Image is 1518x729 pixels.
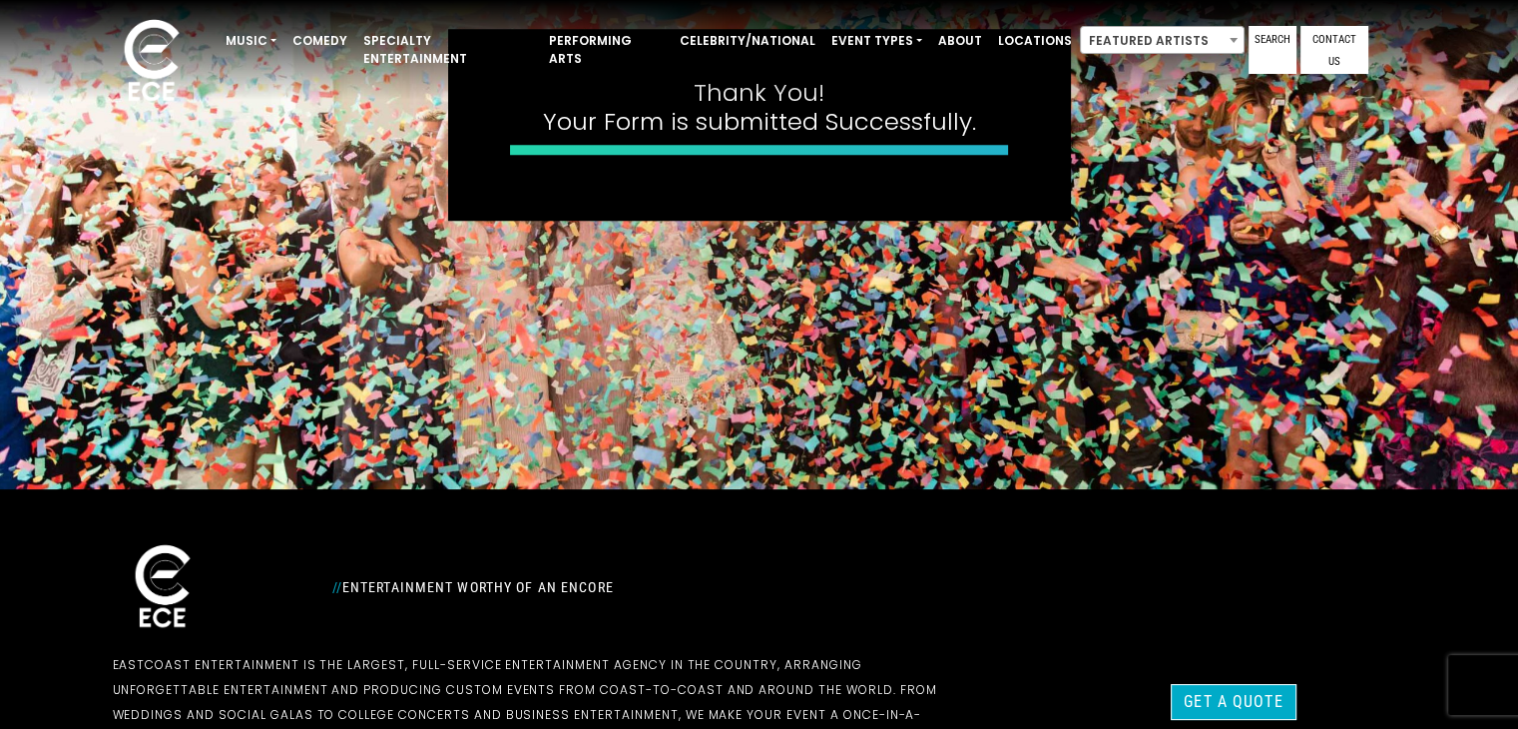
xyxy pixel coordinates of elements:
[672,24,823,58] a: Celebrity/National
[510,79,1009,137] h4: Thank You! Your Form is submitted Successfully.
[990,24,1080,58] a: Locations
[1249,26,1296,74] a: Search
[1171,684,1295,720] a: Get a Quote
[930,24,990,58] a: About
[320,571,979,603] div: Entertainment Worthy of an Encore
[355,24,541,76] a: Specialty Entertainment
[284,24,355,58] a: Comedy
[541,24,672,76] a: Performing Arts
[1080,26,1245,54] span: Featured Artists
[1300,26,1368,74] a: Contact Us
[218,24,284,58] a: Music
[102,14,202,111] img: ece_new_logo_whitev2-1.png
[113,539,213,636] img: ece_new_logo_whitev2-1.png
[1081,27,1244,55] span: Featured Artists
[823,24,930,58] a: Event Types
[332,579,342,595] span: //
